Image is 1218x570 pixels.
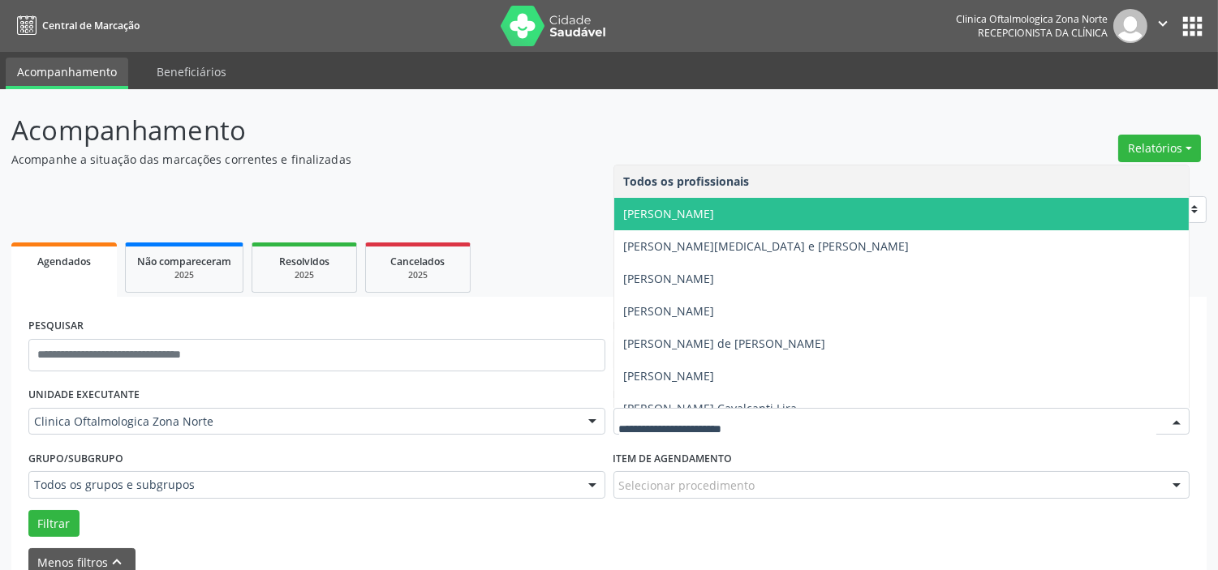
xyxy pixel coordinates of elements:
[37,255,91,268] span: Agendados
[1154,15,1172,32] i: 
[613,446,733,471] label: Item de agendamento
[1118,135,1201,162] button: Relatórios
[28,383,140,408] label: UNIDADE EXECUTANTE
[1147,9,1178,43] button: 
[619,477,755,494] span: Selecionar procedimento
[624,206,715,221] span: [PERSON_NAME]
[978,26,1108,40] span: Recepcionista da clínica
[34,477,572,493] span: Todos os grupos e subgrupos
[11,151,848,168] p: Acompanhe a situação das marcações correntes e finalizadas
[624,401,798,416] span: [PERSON_NAME] Cavalcanti Lira
[11,110,848,151] p: Acompanhamento
[279,255,329,268] span: Resolvidos
[137,255,231,268] span: Não compareceram
[956,12,1108,26] div: Clinica Oftalmologica Zona Norte
[42,19,140,32] span: Central de Marcação
[624,271,715,286] span: [PERSON_NAME]
[1178,12,1207,41] button: apps
[137,269,231,281] div: 2025
[624,303,715,319] span: [PERSON_NAME]
[391,255,445,268] span: Cancelados
[6,58,128,89] a: Acompanhamento
[11,12,140,39] a: Central de Marcação
[145,58,238,86] a: Beneficiários
[28,446,123,471] label: Grupo/Subgrupo
[624,368,715,384] span: [PERSON_NAME]
[28,314,84,339] label: PESQUISAR
[1113,9,1147,43] img: img
[377,269,458,281] div: 2025
[34,414,572,430] span: Clinica Oftalmologica Zona Norte
[28,510,80,538] button: Filtrar
[624,336,826,351] span: [PERSON_NAME] de [PERSON_NAME]
[624,238,910,254] span: [PERSON_NAME][MEDICAL_DATA] e [PERSON_NAME]
[264,269,345,281] div: 2025
[624,174,750,189] span: Todos os profissionais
